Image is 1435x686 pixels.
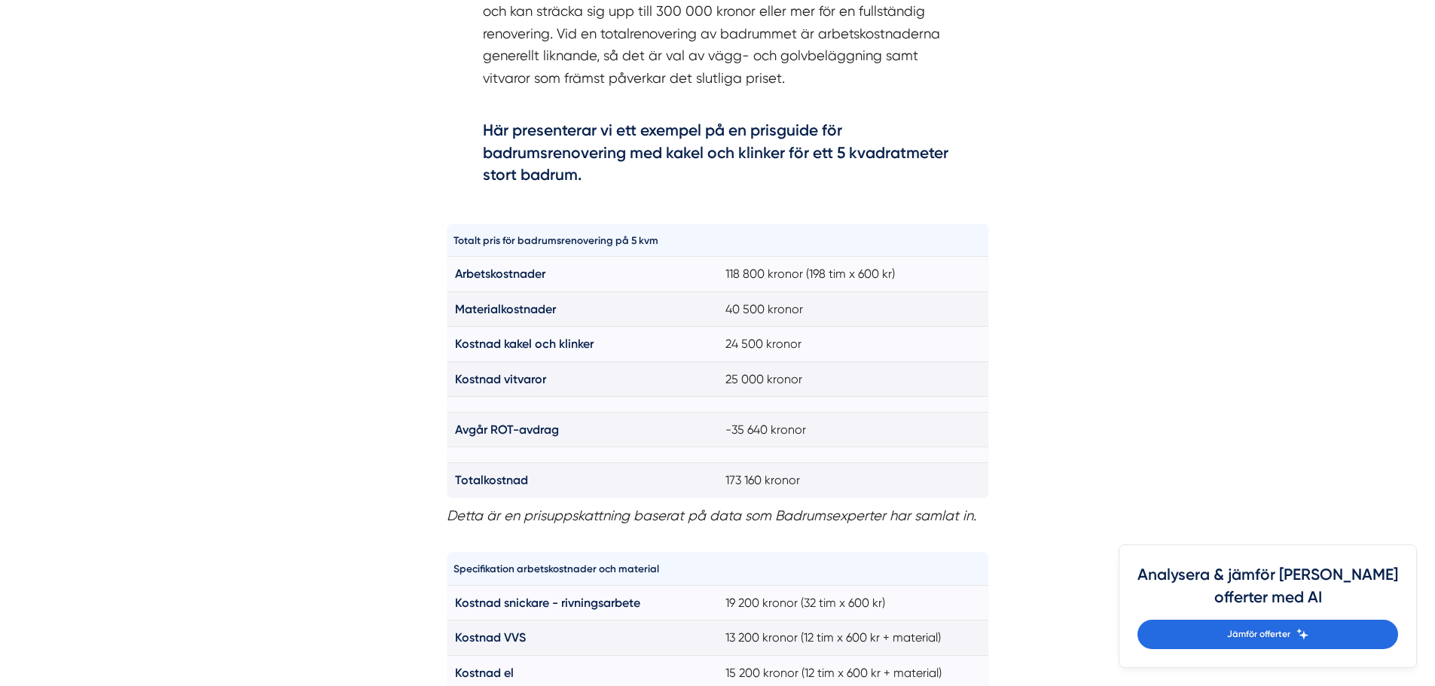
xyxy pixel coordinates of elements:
strong: Kostnad snickare - rivningsarbete [455,596,640,610]
a: Jämför offerter [1137,620,1398,649]
td: -35 640 kronor [718,413,989,447]
th: Totalt pris för badrumsrenovering på 5 kvm [447,224,718,257]
strong: Kostnad el [455,666,514,680]
td: 173 160 kronor [718,463,989,498]
strong: Kostnad VVS [455,630,526,645]
td: 24 500 kronor [718,327,989,361]
em: Detta är en prisuppskattning baserat på data som Badrumsexperter har samlat in. [447,508,976,523]
td: 19 200 kronor (32 tim x 600 kr) [718,585,989,620]
strong: Materialkostnader [455,302,556,316]
strong: Kostnad kakel och klinker [455,337,594,351]
td: 13 200 kronor (12 tim x 600 kr + material) [718,620,989,655]
h4: Här presenterar vi ett exempel på en prisguide för badrumsrenovering med kakel och klinker för et... [483,119,953,191]
td: 118 800 kronor (198 tim x 600 kr) [718,257,989,291]
strong: Kostnad vitvaror [455,372,546,386]
td: 25 000 kronor [718,361,989,396]
th: Specifikation arbetskostnader och material [447,553,718,585]
strong: Avgår ROT-avdrag [455,422,559,437]
td: 40 500 kronor [718,291,989,326]
strong: Arbetskostnader [455,267,545,281]
h4: Analysera & jämför [PERSON_NAME] offerter med AI [1137,563,1398,620]
span: Jämför offerter [1227,627,1290,642]
strong: Totalkostnad [455,473,528,487]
